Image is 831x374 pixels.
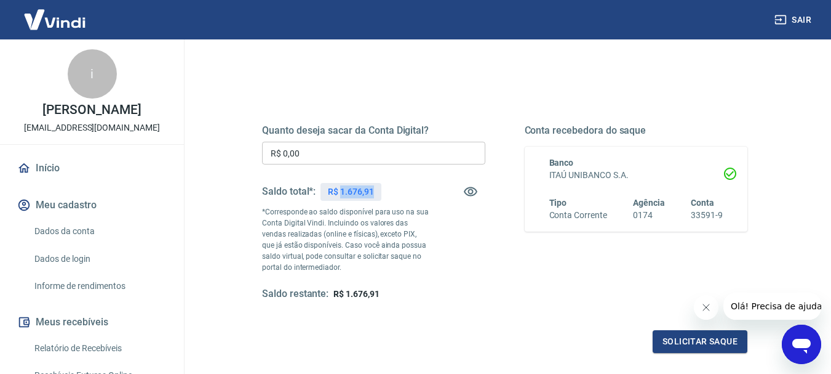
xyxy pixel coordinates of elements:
span: Agência [633,198,665,208]
h5: Saldo restante: [262,288,328,301]
iframe: Botão para abrir a janela de mensagens [782,325,821,364]
button: Meu cadastro [15,192,169,219]
iframe: Fechar mensagem [694,295,718,320]
span: Olá! Precisa de ajuda? [7,9,103,18]
button: Sair [772,9,816,31]
span: R$ 1.676,91 [333,289,379,299]
h5: Saldo total*: [262,185,316,198]
button: Solicitar saque [653,330,747,353]
h5: Conta recebedora do saque [525,124,748,137]
h6: ITAÚ UNIBANCO S.A. [549,169,723,182]
span: Tipo [549,198,567,208]
button: Meus recebíveis [15,309,169,336]
span: Banco [549,158,574,168]
p: [EMAIL_ADDRESS][DOMAIN_NAME] [24,121,160,134]
iframe: Mensagem da empresa [723,293,821,320]
h6: 0174 [633,209,665,222]
span: Conta [691,198,714,208]
a: Início [15,155,169,182]
h6: Conta Corrente [549,209,607,222]
a: Dados da conta [30,219,169,244]
p: R$ 1.676,91 [328,185,373,198]
a: Informe de rendimentos [30,274,169,299]
p: [PERSON_NAME] [42,104,141,116]
h6: 33591-9 [691,209,723,222]
a: Relatório de Recebíveis [30,336,169,361]
div: i [68,49,117,99]
p: *Corresponde ao saldo disponível para uso na sua Conta Digital Vindi. Incluindo os valores das ve... [262,206,429,273]
img: Vindi [15,1,95,38]
h5: Quanto deseja sacar da Conta Digital? [262,124,485,137]
a: Dados de login [30,246,169,272]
